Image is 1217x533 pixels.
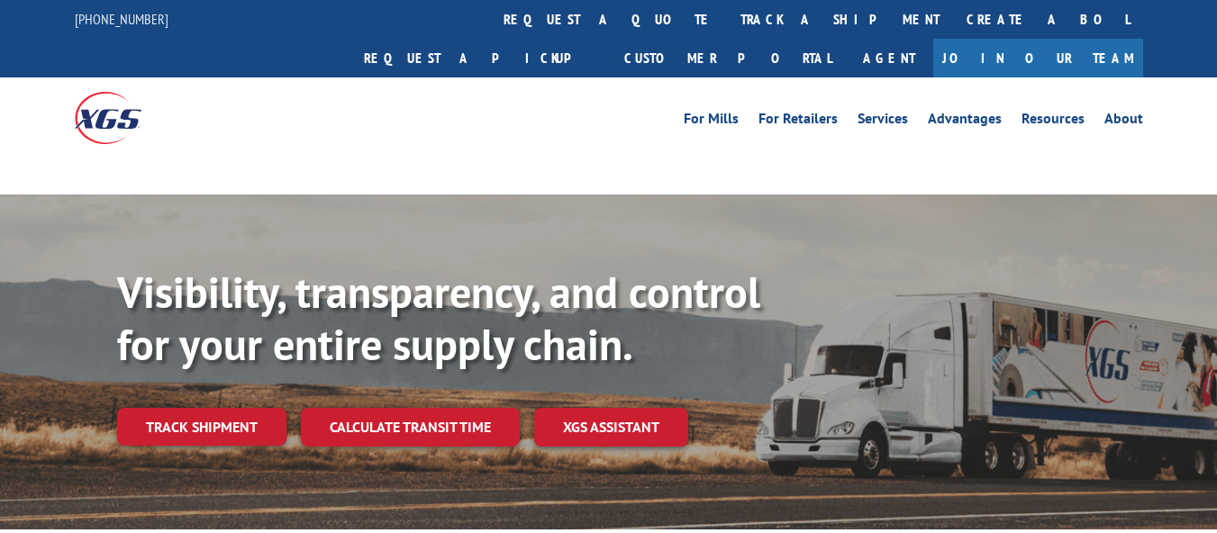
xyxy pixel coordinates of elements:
[684,112,739,131] a: For Mills
[928,112,1002,131] a: Advantages
[1022,112,1085,131] a: Resources
[1104,112,1143,131] a: About
[350,39,611,77] a: Request a pickup
[611,39,845,77] a: Customer Portal
[758,112,838,131] a: For Retailers
[845,39,933,77] a: Agent
[858,112,908,131] a: Services
[301,408,520,447] a: Calculate transit time
[933,39,1143,77] a: Join Our Team
[117,264,760,372] b: Visibility, transparency, and control for your entire supply chain.
[75,10,168,28] a: [PHONE_NUMBER]
[534,408,688,447] a: XGS ASSISTANT
[117,408,286,446] a: Track shipment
